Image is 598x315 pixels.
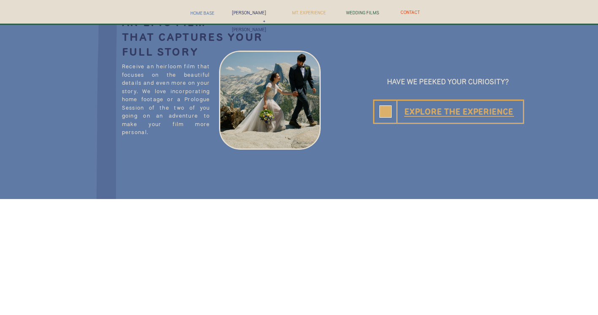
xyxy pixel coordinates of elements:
[189,9,214,16] a: HOME base
[232,8,265,16] a: [PERSON_NAME] + [PERSON_NAME]
[122,15,301,52] h2: AN EPIC FILM THAT CAPTURES YOUR FULL STORY
[371,77,526,94] h3: HAVE WE PEEKED YOUR CURIOSITY?
[344,8,379,16] a: WEDDING FILMS
[122,62,210,154] p: Receive an heirloom film that focuses on the beautiful details and even more on your story. We lo...
[400,8,420,16] a: CONTACT
[401,106,517,118] a: EXPLORE THE EXPERIENCE
[290,8,326,16] a: MT. EXPERIENCE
